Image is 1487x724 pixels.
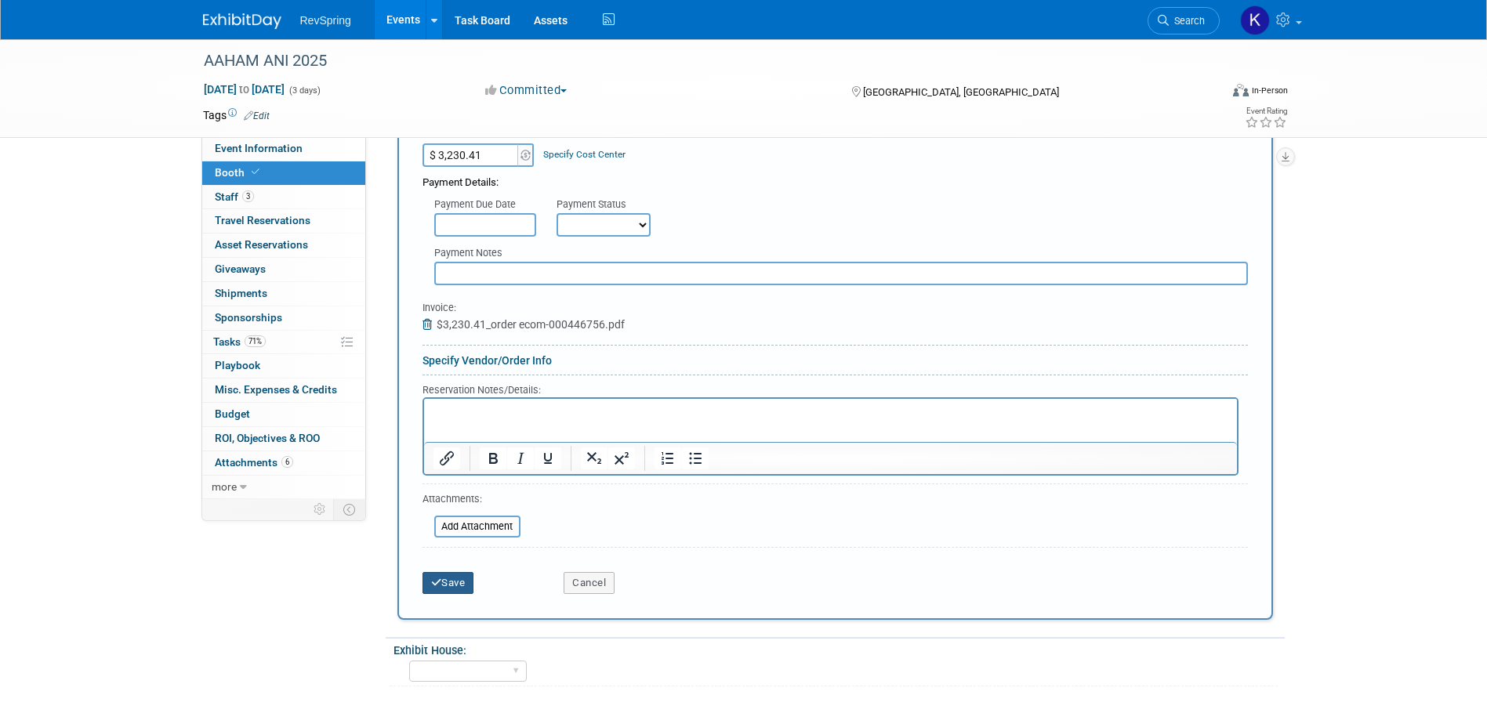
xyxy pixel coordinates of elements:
[202,209,365,233] a: Travel Reservations
[215,142,303,154] span: Event Information
[202,137,365,161] a: Event Information
[215,166,263,179] span: Booth
[424,399,1237,442] iframe: Rich Text Area
[202,354,365,378] a: Playbook
[215,238,308,251] span: Asset Reservations
[215,262,266,275] span: Giveaways
[202,403,365,426] a: Budget
[212,480,237,493] span: more
[306,499,334,519] td: Personalize Event Tab Strip
[203,13,281,29] img: ExhibitDay
[333,499,365,519] td: Toggle Event Tabs
[237,83,252,96] span: to
[202,282,365,306] a: Shipments
[215,287,267,299] span: Shipments
[202,186,365,209] a: Staff3
[480,82,573,99] button: Committed
[202,331,365,354] a: Tasks71%
[423,354,552,367] a: Specify Vendor/Order Info
[682,447,709,469] button: Bullet list
[655,447,681,469] button: Numbered list
[215,407,250,420] span: Budget
[215,383,337,396] span: Misc. Expenses & Credits
[423,301,625,317] div: Invoice:
[215,190,254,203] span: Staff
[242,190,254,202] span: 3
[423,492,520,510] div: Attachments:
[423,572,474,594] button: Save
[1240,5,1270,35] img: Kelsey Culver
[557,197,662,213] div: Payment Status
[215,311,282,324] span: Sponsorships
[394,639,1278,658] div: Exhibit House:
[198,47,1196,75] div: AAHAM ANI 2025
[1169,15,1205,27] span: Search
[300,14,351,27] span: RevSpring
[215,432,320,444] span: ROI, Objectives & ROO
[434,197,533,213] div: Payment Due Date
[423,382,1239,397] div: Reservation Notes/Details:
[288,85,321,96] span: (3 days)
[507,447,534,469] button: Italic
[1245,107,1287,115] div: Event Rating
[252,168,259,176] i: Booth reservation complete
[215,214,310,226] span: Travel Reservations
[581,447,607,469] button: Subscript
[535,447,561,469] button: Underline
[202,258,365,281] a: Giveaways
[202,427,365,451] a: ROI, Objectives & ROO
[202,161,365,185] a: Booth
[202,378,365,402] a: Misc. Expenses & Credits
[1148,7,1220,34] a: Search
[203,82,285,96] span: [DATE] [DATE]
[245,335,266,347] span: 71%
[437,318,625,331] span: $3,230.41_order ecom-000446756.pdf
[480,447,506,469] button: Bold
[202,476,365,499] a: more
[215,456,293,469] span: Attachments
[202,451,365,475] a: Attachments6
[564,572,615,594] button: Cancel
[1233,84,1249,96] img: Format-Inperson.png
[215,359,260,371] span: Playbook
[543,149,626,160] a: Specify Cost Center
[1127,81,1289,105] div: Event Format
[202,233,365,257] a: Asset Reservations
[434,246,1248,262] div: Payment Notes
[608,447,635,469] button: Superscript
[213,335,266,348] span: Tasks
[203,107,270,123] td: Tags
[1251,85,1288,96] div: In-Person
[423,167,1248,190] div: Payment Details:
[863,86,1059,98] span: [GEOGRAPHIC_DATA], [GEOGRAPHIC_DATA]
[244,110,270,121] a: Edit
[202,306,365,330] a: Sponsorships
[433,447,460,469] button: Insert/edit link
[281,456,293,468] span: 6
[423,318,437,331] a: Remove Attachment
